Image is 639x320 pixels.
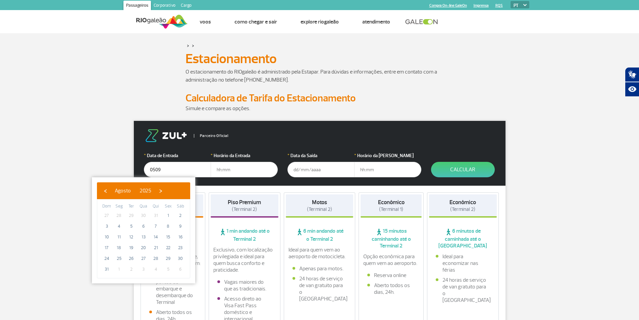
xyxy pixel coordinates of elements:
span: 1 min andando até o Terminal 2 [211,228,278,242]
a: Cargo [178,1,194,11]
th: weekday [174,203,187,210]
th: weekday [150,203,162,210]
li: Ideal para economizar nas férias [436,253,490,273]
span: 30 [138,210,149,221]
span: 24 [101,253,112,264]
span: 12 [126,232,137,242]
li: 24 horas de serviço de van gratuito para o [GEOGRAPHIC_DATA] [292,275,347,302]
span: 5 [126,221,137,232]
span: 2025 [140,187,151,194]
span: 18 [114,242,124,253]
input: dd/mm/aaaa [287,162,355,177]
span: 6 min andando até o Terminal 2 [286,228,354,242]
span: 23 [175,242,186,253]
label: Horário da Entrada [211,152,278,159]
button: Calcular [431,162,495,177]
span: 6 minutos de caminhada até o [GEOGRAPHIC_DATA] [429,228,497,249]
span: 5 [163,264,173,275]
span: 15 minutos caminhando até o Terminal 2 [361,228,422,249]
button: Agosto [110,186,135,196]
p: O estacionamento do RIOgaleão é administrado pela Estapar. Para dúvidas e informações, entre em c... [185,68,454,84]
span: 4 [151,264,161,275]
span: 1 [163,210,173,221]
label: Horário da [PERSON_NAME] [354,152,421,159]
span: 22 [163,242,173,253]
a: Compra On-line GaleOn [429,3,467,8]
bs-datepicker-container: calendar [92,177,195,283]
span: 17 [101,242,112,253]
div: Plugin de acessibilidade da Hand Talk. [625,67,639,97]
span: 6 [138,221,149,232]
span: 29 [126,210,137,221]
span: 19 [126,242,137,253]
li: Vagas maiores do que as tradicionais. [217,279,272,292]
a: Voos [200,18,211,25]
li: Apenas para motos. [292,265,347,272]
a: Como chegar e sair [234,18,277,25]
a: > [187,42,189,49]
strong: Econômico [449,199,476,206]
li: Fácil acesso aos pontos de embarque e desembarque do Terminal [149,272,197,306]
label: Data de Entrada [144,152,211,159]
span: 3 [101,221,112,232]
th: weekday [125,203,138,210]
bs-datepicker-navigation-view: ​ ​ ​ [100,186,166,193]
span: 11 [114,232,124,242]
span: 28 [114,210,124,221]
li: 24 horas de serviço de van gratuito para o [GEOGRAPHIC_DATA] [436,277,490,304]
span: (Terminal 2) [307,206,332,213]
img: logo-zul.png [144,129,188,142]
span: Agosto [115,187,131,194]
span: 31 [151,210,161,221]
th: weekday [113,203,125,210]
a: Imprensa [474,3,489,8]
button: Abrir tradutor de língua de sinais. [625,67,639,82]
h2: Calculadora de Tarifa do Estacionamento [185,92,454,104]
strong: Econômico [378,199,405,206]
button: ‹ [100,186,110,196]
span: (Terminal 1) [379,206,403,213]
span: 4 [114,221,124,232]
span: (Terminal 2) [232,206,257,213]
span: 8 [163,221,173,232]
input: dd/mm/aaaa [144,162,211,177]
th: weekday [101,203,113,210]
th: weekday [162,203,174,210]
a: Passageiros [123,1,151,11]
button: Abrir recursos assistivos. [625,82,639,97]
span: 27 [101,210,112,221]
span: 6 [175,264,186,275]
button: 2025 [135,186,156,196]
span: 7 [151,221,161,232]
span: 3 [138,264,149,275]
span: 13 [138,232,149,242]
button: › [156,186,166,196]
span: 10 [101,232,112,242]
p: Exclusivo, com localização privilegiada e ideal para quem busca conforto e praticidade. [213,246,276,273]
p: Simule e compare as opções. [185,104,454,112]
span: 28 [151,253,161,264]
span: 26 [126,253,137,264]
label: Data da Saída [287,152,355,159]
span: 27 [138,253,149,264]
span: 16 [175,232,186,242]
a: Atendimento [362,18,390,25]
li: Reserva online [367,272,415,279]
strong: Piso Premium [228,199,261,206]
span: 15 [163,232,173,242]
a: Corporativo [151,1,178,11]
strong: Motos [312,199,327,206]
li: Aberto todos os dias, 24h. [367,282,415,295]
span: 30 [175,253,186,264]
th: weekday [138,203,150,210]
span: (Terminal 2) [450,206,475,213]
span: 14 [151,232,161,242]
span: 29 [163,253,173,264]
span: Parceiro Oficial [194,134,228,138]
span: 21 [151,242,161,253]
input: hh:mm [354,162,421,177]
input: hh:mm [211,162,278,177]
span: 31 [101,264,112,275]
